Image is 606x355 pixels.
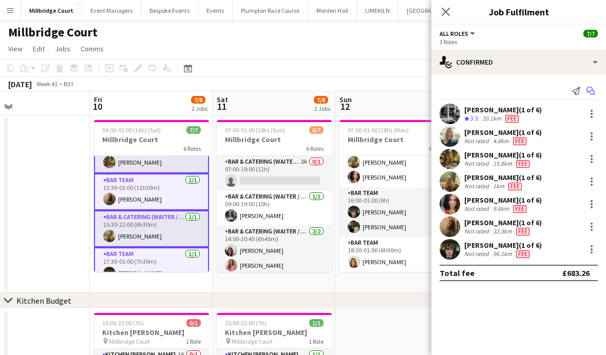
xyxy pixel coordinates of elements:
[429,145,446,152] span: 6 Roles
[94,247,209,284] app-card-role: Bar Team1/117:30-01:00 (7h30m)[PERSON_NAME]
[51,42,74,55] a: Jobs
[440,38,598,46] div: 3 Roles
[225,126,285,134] span: 07:00-01:00 (18h) (Sun)
[314,105,330,112] div: 2 Jobs
[516,250,529,258] span: Fee
[562,268,590,278] div: £683.26
[511,137,528,145] div: Crew has different fees then in role
[491,137,511,145] div: 4.8km
[508,183,522,190] span: Fee
[491,250,514,258] div: 96.1km
[505,115,519,123] span: Fee
[514,160,532,168] div: Crew has different fees then in role
[309,126,324,134] span: 6/7
[191,96,205,104] span: 7/8
[339,120,454,272] app-job-card: 07:00-01:00 (18h) (Mon)8/8Millbridge Court6 Roles[PERSON_NAME]Bar & Catering (Waiter / waitress)2...
[217,226,332,275] app-card-role: Bar & Catering (Waiter / waitress)2/214:00-20:45 (6h45m)[PERSON_NAME][PERSON_NAME]
[77,42,108,55] a: Comms
[348,126,409,134] span: 07:00-01:00 (18h) (Mon)
[309,338,324,345] span: 1 Role
[102,319,144,327] span: 15:00-22:00 (7h)
[464,227,491,235] div: Not rated
[464,195,542,205] div: [PERSON_NAME] (1 of 6)
[8,25,98,40] h1: Millbridge Court
[339,187,454,237] app-card-role: Bar Team2/216:00-01:00 (9h)[PERSON_NAME][PERSON_NAME]
[217,120,332,272] app-job-card: 07:00-01:00 (18h) (Sun)6/7Millbridge Court6 RolesBar & Catering (Waiter / waitress)2A0/107:00-19:...
[186,126,201,134] span: 7/7
[94,120,209,272] app-job-card: 09:00-01:00 (16h) (Sat)7/7Millbridge Court6 RolesBar & Catering (Waiter / waitress)2/213:30-21:00...
[399,1,472,21] button: [GEOGRAPHIC_DATA]
[34,80,60,88] span: Week 41
[583,30,598,37] span: 7/7
[94,173,209,210] app-card-role: Bar Team1/113:30-01:00 (11h30m)[PERSON_NAME]
[186,338,201,345] span: 1 Role
[225,319,267,327] span: 15:00-22:00 (7h)
[92,101,102,112] span: 10
[464,218,542,227] div: [PERSON_NAME] (1 of 6)
[464,205,491,213] div: Not rated
[192,105,207,112] div: 2 Jobs
[94,135,209,144] h3: Millbridge Court
[183,145,201,152] span: 6 Roles
[440,30,468,37] span: All roles
[109,338,150,345] span: Millbridge Court
[94,210,209,247] app-card-role: Bar & Catering (Waiter / waitress)1/115:30-22:00 (6h30m)[PERSON_NAME]
[55,44,70,53] span: Jobs
[94,95,102,104] span: Fri
[511,205,528,213] div: Crew has different fees then in role
[217,135,332,144] h3: Millbridge Court
[94,328,209,337] h3: Kitchen [PERSON_NAME]
[491,182,506,190] div: 1km
[102,126,161,134] span: 09:00-01:00 (16h) (Sat)
[81,44,104,53] span: Comms
[339,137,454,187] app-card-role: Bar & Catering (Waiter / waitress)2/214:00-22:30 (8h30m)[PERSON_NAME][PERSON_NAME]
[141,1,198,21] button: Bespoke Events
[491,160,514,168] div: 15.8km
[339,95,352,104] span: Sun
[29,42,49,55] a: Edit
[232,338,273,345] span: Millbridge Court
[513,137,526,145] span: Fee
[198,1,233,21] button: Events
[431,50,606,74] div: Confirmed
[491,205,511,213] div: 9.6km
[480,114,503,123] div: 20.1km
[309,319,324,327] span: 1/1
[217,328,332,337] h3: Kitchen [PERSON_NAME]
[464,150,542,160] div: [PERSON_NAME] (1 of 6)
[82,1,141,21] button: Event Managers
[16,295,71,306] div: Kitchen Budget
[215,101,228,112] span: 11
[516,160,529,168] span: Fee
[308,1,357,21] button: Morden Hall
[186,319,201,327] span: 0/1
[217,191,332,226] app-card-role: Bar & Catering (Waiter / waitress)1/109:00-19:00 (10h)[PERSON_NAME]
[357,1,399,21] button: LIMEKILN
[21,1,82,21] button: Millbridge Court
[233,1,308,21] button: Plumpton Race Course
[464,241,542,250] div: [PERSON_NAME] (1 of 6)
[217,95,228,104] span: Sat
[464,182,491,190] div: Not rated
[506,182,524,190] div: Crew has different fees then in role
[8,79,32,89] div: [DATE]
[339,237,454,272] app-card-role: Bar Team1/118:30-01:00 (6h30m)[PERSON_NAME]
[464,173,542,182] div: [PERSON_NAME] (1 of 6)
[513,205,526,213] span: Fee
[339,135,454,144] h3: Millbridge Court
[464,137,491,145] div: Not rated
[440,268,475,278] div: Total fee
[514,250,532,258] div: Crew has different fees then in role
[306,145,324,152] span: 6 Roles
[431,5,606,18] h3: Job Fulfilment
[491,227,514,235] div: 32.3km
[464,128,542,137] div: [PERSON_NAME] (1 of 6)
[217,156,332,191] app-card-role: Bar & Catering (Waiter / waitress)2A0/107:00-19:00 (12h)
[338,101,352,112] span: 12
[514,227,532,235] div: Crew has different fees then in role
[464,160,491,168] div: Not rated
[464,105,542,114] div: [PERSON_NAME] (1 of 6)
